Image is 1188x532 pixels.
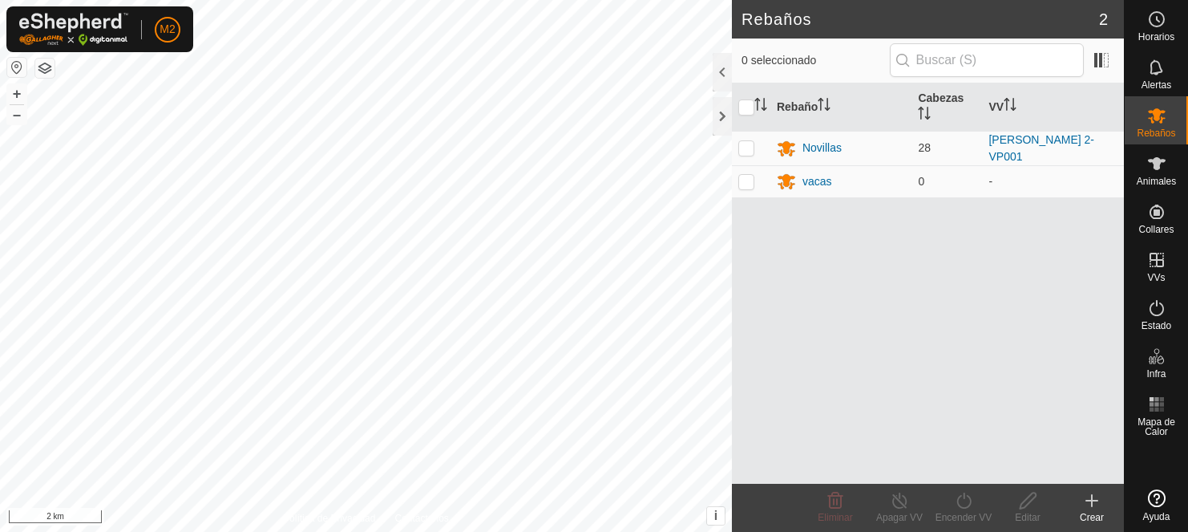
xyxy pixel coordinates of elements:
span: Alertas [1142,80,1171,90]
span: Animales [1137,177,1176,186]
span: M2 [160,21,175,38]
div: Editar [996,510,1060,525]
button: + [7,84,26,104]
p-sorticon: Activar para ordenar [1004,100,1016,113]
input: Buscar (S) [890,43,1084,77]
span: 0 seleccionado [741,52,890,69]
span: Rebaños [1137,128,1175,138]
div: Novillas [802,140,842,156]
button: – [7,105,26,124]
span: 28 [918,141,931,154]
span: Horarios [1138,32,1174,42]
div: Apagar VV [867,510,931,525]
button: i [707,507,725,525]
span: Infra [1146,369,1166,379]
p-sorticon: Activar para ordenar [818,100,830,113]
p-sorticon: Activar para ordenar [754,100,767,113]
span: Eliminar [818,512,852,523]
button: Capas del Mapa [35,59,55,78]
a: Contáctenos [394,511,448,526]
a: Ayuda [1125,483,1188,528]
span: i [714,509,717,522]
span: 0 [918,175,924,188]
div: Encender VV [931,510,996,525]
span: Mapa de Calor [1129,417,1184,437]
span: Estado [1142,321,1171,331]
th: Cabezas [911,83,982,132]
a: [PERSON_NAME] 2-VP001 [988,133,1093,163]
img: Logo Gallagher [19,13,128,46]
span: Collares [1138,225,1174,234]
div: vacas [802,173,832,190]
span: Ayuda [1143,512,1170,522]
span: VVs [1147,273,1165,282]
button: Restablecer Mapa [7,58,26,77]
p-sorticon: Activar para ordenar [918,109,931,122]
th: Rebaño [770,83,912,132]
div: Crear [1060,510,1124,525]
span: 2 [1099,7,1108,31]
a: Política de Privacidad [283,511,375,526]
th: VV [982,83,1124,132]
h2: Rebaños [741,10,1099,29]
td: - [982,165,1124,197]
